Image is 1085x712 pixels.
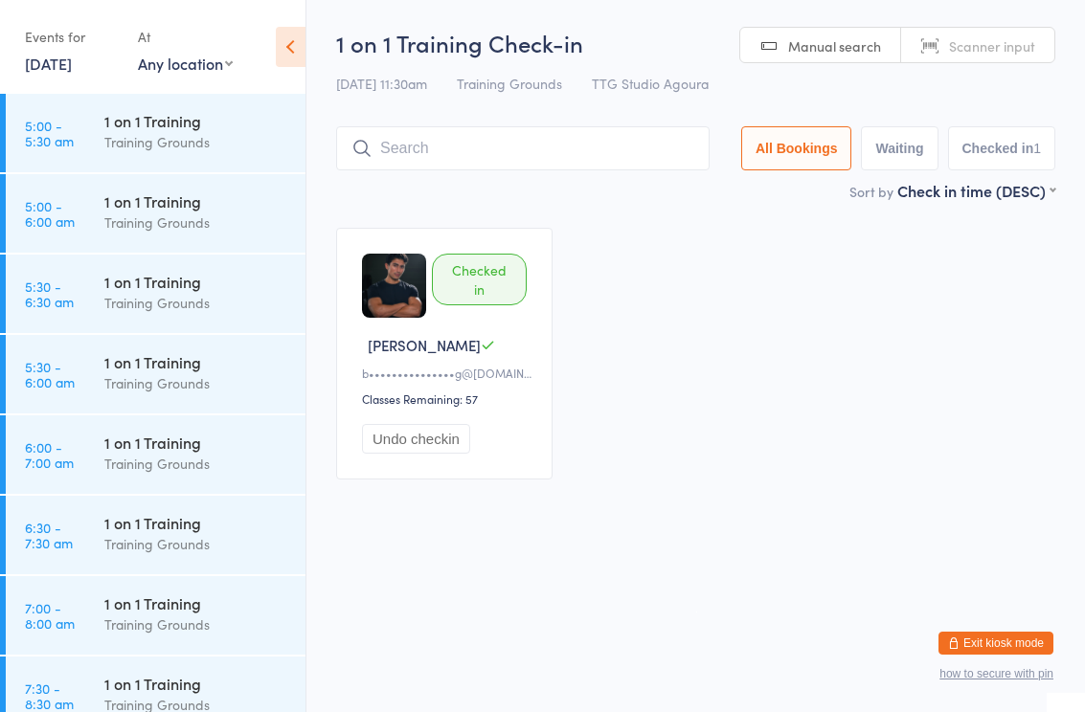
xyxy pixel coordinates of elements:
a: [DATE] [25,53,72,74]
div: b•••••••••••••••g@[DOMAIN_NAME] [362,365,532,381]
div: Training Grounds [104,131,289,153]
time: 5:30 - 6:00 am [25,359,75,389]
span: Scanner input [949,36,1035,56]
div: 1 on 1 Training [104,190,289,211]
div: Any location [138,53,233,74]
label: Sort by [849,182,893,201]
time: 5:30 - 6:30 am [25,278,74,309]
span: Training Grounds [457,74,562,93]
button: Exit kiosk mode [938,632,1053,655]
button: Checked in1 [948,126,1056,170]
div: 1 [1033,141,1041,156]
time: 7:30 - 8:30 am [25,680,74,711]
span: Manual search [788,36,881,56]
div: Training Grounds [104,453,289,475]
time: 5:00 - 6:00 am [25,198,75,229]
span: TTG Studio Agoura [592,74,709,93]
div: Classes Remaining: 57 [362,390,532,407]
button: Undo checkin [362,424,470,454]
time: 6:30 - 7:30 am [25,520,73,550]
a: 6:00 -7:00 am1 on 1 TrainingTraining Grounds [6,415,305,494]
div: Training Grounds [104,533,289,555]
div: Training Grounds [104,613,289,635]
a: 5:00 -5:30 am1 on 1 TrainingTraining Grounds [6,94,305,172]
a: 5:30 -6:30 am1 on 1 TrainingTraining Grounds [6,255,305,333]
time: 7:00 - 8:00 am [25,600,75,631]
div: 1 on 1 Training [104,592,289,613]
div: Training Grounds [104,372,289,394]
span: [PERSON_NAME] [368,335,481,355]
div: Training Grounds [104,292,289,314]
div: 1 on 1 Training [104,673,289,694]
img: image1720832013.png [362,254,426,318]
div: Check in time (DESC) [897,180,1055,201]
input: Search [336,126,710,170]
div: 1 on 1 Training [104,432,289,453]
button: Waiting [861,126,938,170]
button: how to secure with pin [939,667,1053,680]
a: 7:00 -8:00 am1 on 1 TrainingTraining Grounds [6,576,305,655]
a: 5:00 -6:00 am1 on 1 TrainingTraining Grounds [6,174,305,253]
div: 1 on 1 Training [104,110,289,131]
div: Checked in [432,254,527,305]
div: Events for [25,21,119,53]
div: 1 on 1 Training [104,512,289,533]
div: At [138,21,233,53]
div: 1 on 1 Training [104,271,289,292]
h2: 1 on 1 Training Check-in [336,27,1055,58]
a: 6:30 -7:30 am1 on 1 TrainingTraining Grounds [6,496,305,574]
a: 5:30 -6:00 am1 on 1 TrainingTraining Grounds [6,335,305,413]
time: 6:00 - 7:00 am [25,439,74,470]
button: All Bookings [741,126,852,170]
time: 5:00 - 5:30 am [25,118,74,148]
div: Training Grounds [104,211,289,234]
div: 1 on 1 Training [104,351,289,372]
span: [DATE] 11:30am [336,74,427,93]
